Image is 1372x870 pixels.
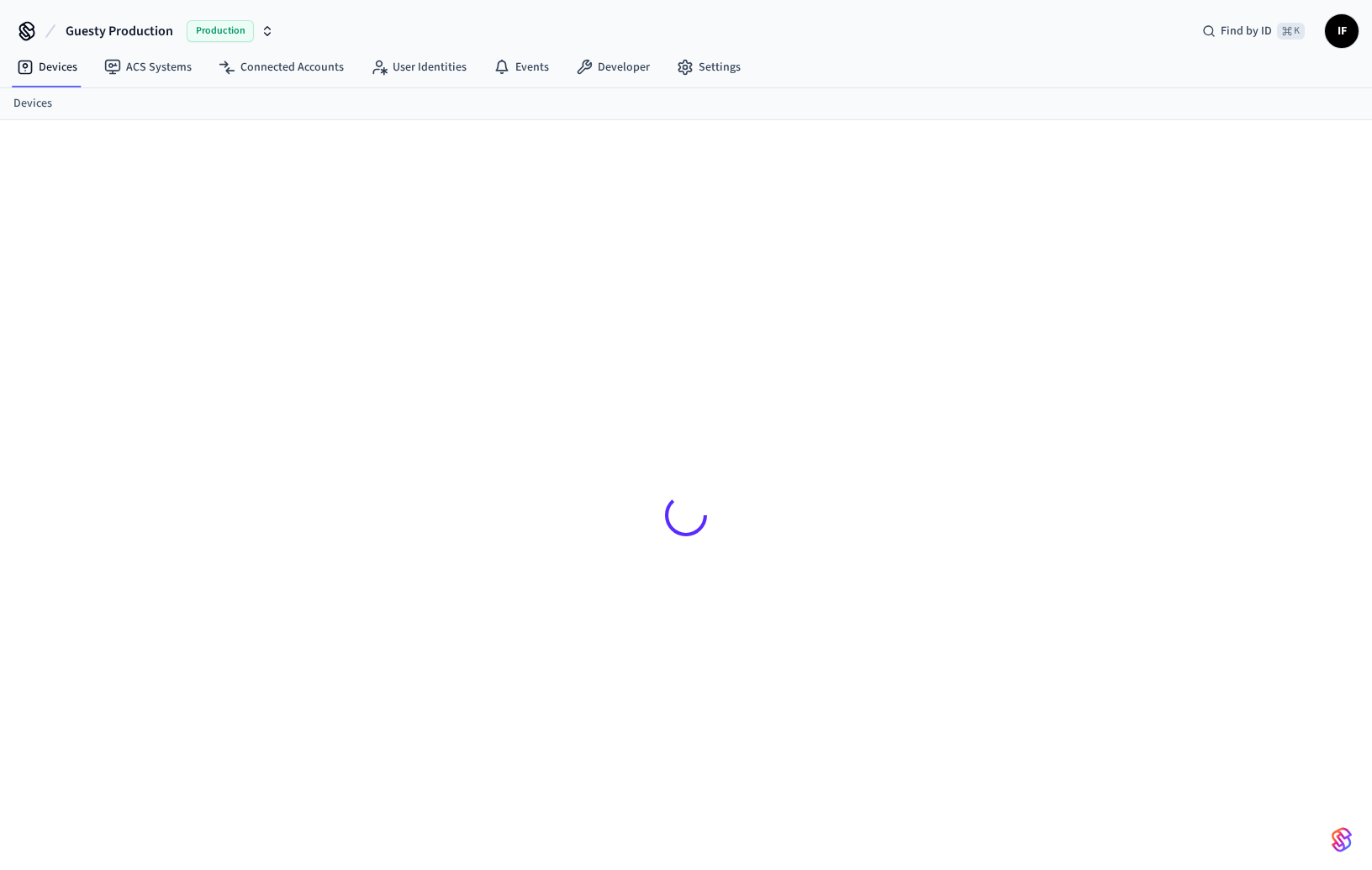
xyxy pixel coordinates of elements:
a: Settings [663,52,754,82]
span: Find by ID [1221,23,1272,40]
img: SeamLogoGradient.69752ec5.svg [1332,826,1352,853]
span: Production [187,20,254,42]
a: Events [480,52,562,82]
a: Connected Accounts [205,52,357,82]
a: User Identities [357,52,480,82]
a: ACS Systems [91,52,205,82]
div: Find by ID⌘ K [1189,16,1318,46]
span: ⌘ K [1277,23,1305,40]
span: IF [1327,16,1357,46]
span: Guesty Production [66,21,173,41]
a: Devices [3,52,91,82]
a: Developer [562,52,663,82]
a: Devices [13,95,52,113]
button: IF [1325,14,1359,48]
